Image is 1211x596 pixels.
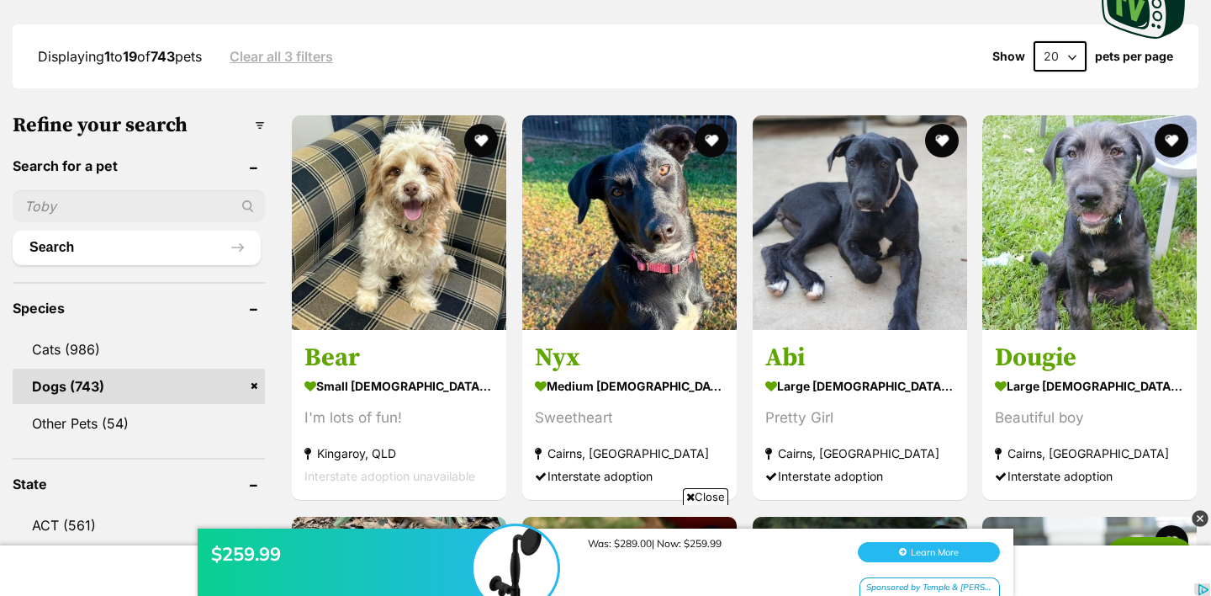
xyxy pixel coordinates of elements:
[304,375,494,399] strong: small [DEMOGRAPHIC_DATA] Dog
[683,488,728,505] span: Close
[304,443,494,466] strong: Kingaroy, QLD
[765,375,955,399] strong: large [DEMOGRAPHIC_DATA] Dog
[473,31,558,115] img: $259.99
[38,48,202,65] span: Displaying to of pets
[304,343,494,375] h3: Bear
[292,330,506,501] a: Bear small [DEMOGRAPHIC_DATA] Dog I'm lots of fun! Kingaroy, QLD Interstate adoption unavailable
[230,49,333,64] a: Clear all 3 filters
[995,375,1184,399] strong: large [DEMOGRAPHIC_DATA] Dog
[535,466,724,488] div: Interstate adoption
[464,124,498,157] button: favourite
[123,48,137,65] strong: 19
[765,466,955,488] div: Interstate adoption
[522,115,737,330] img: Nyx - Australian Kelpie Dog
[924,124,958,157] button: favourite
[13,332,265,367] a: Cats (986)
[1095,50,1173,63] label: pets per page
[104,48,110,65] strong: 1
[588,42,840,55] div: Was: $289.00| Now: $259.99
[1155,124,1188,157] button: favourite
[211,47,480,71] div: $259.99
[13,231,261,264] button: Search
[858,47,1000,67] button: Learn More
[304,407,494,430] div: I'm lots of fun!
[13,406,265,441] a: Other Pets (54)
[765,443,955,466] strong: Cairns, [GEOGRAPHIC_DATA]
[1192,510,1208,527] img: close_grey_3x.png
[995,407,1184,430] div: Beautiful boy
[13,190,265,222] input: Toby
[982,330,1197,501] a: Dougie large [DEMOGRAPHIC_DATA] Dog Beautiful boy Cairns, [GEOGRAPHIC_DATA] Interstate adoption
[765,343,955,375] h3: Abi
[535,443,724,466] strong: Cairns, [GEOGRAPHIC_DATA]
[535,343,724,375] h3: Nyx
[535,407,724,430] div: Sweetheart
[992,50,1025,63] span: Show
[753,330,967,501] a: Abi large [DEMOGRAPHIC_DATA] Dog Pretty Girl Cairns, [GEOGRAPHIC_DATA] Interstate adoption
[13,158,265,173] header: Search for a pet
[753,115,967,330] img: Abi - Irish Wolfhound Dog
[13,114,265,137] h3: Refine your search
[995,466,1184,488] div: Interstate adoption
[695,124,728,157] button: favourite
[13,476,265,492] header: State
[995,443,1184,466] strong: Cairns, [GEOGRAPHIC_DATA]
[859,82,1000,104] div: Sponsored by Temple & [PERSON_NAME]
[292,115,506,330] img: Bear - Cavalier King Charles Spaniel x Poodle (Miniature) Dog
[13,369,265,404] a: Dogs (743)
[535,375,724,399] strong: medium [DEMOGRAPHIC_DATA] Dog
[522,330,737,501] a: Nyx medium [DEMOGRAPHIC_DATA] Dog Sweetheart Cairns, [GEOGRAPHIC_DATA] Interstate adoption
[13,301,265,316] header: Species
[982,115,1197,330] img: Dougie - Irish Wolfhound Dog
[995,343,1184,375] h3: Dougie
[304,470,475,484] span: Interstate adoption unavailable
[765,407,955,430] div: Pretty Girl
[151,48,175,65] strong: 743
